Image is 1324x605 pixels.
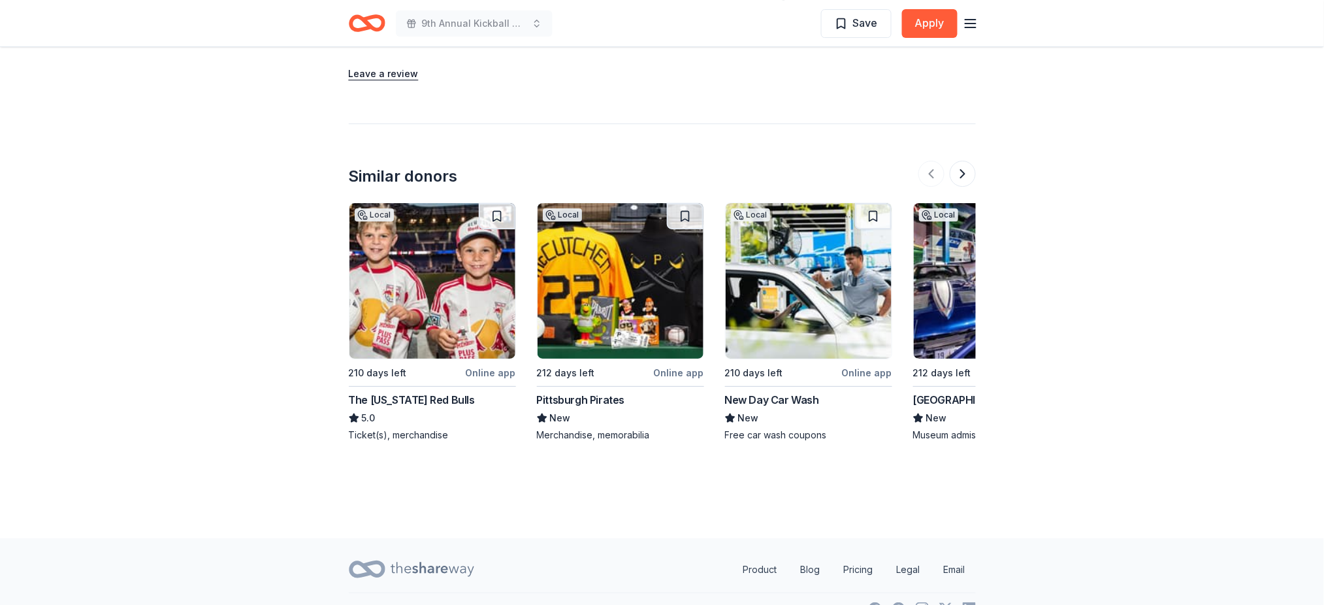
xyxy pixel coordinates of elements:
img: Image for The New York Red Bulls [349,203,515,359]
div: Museum admission passes [913,429,1080,442]
div: Local [731,208,770,221]
div: Similar donors [349,166,458,187]
div: 212 days left [537,365,595,381]
a: Product [733,557,788,583]
span: New [926,410,947,426]
a: Image for Pittsburgh PiratesLocal212 days leftOnline appPittsburgh PiratesNewMerchandise, memorab... [537,203,704,442]
div: Online app [466,365,516,381]
div: New Day Car Wash [725,392,820,408]
span: Save [853,14,878,31]
a: Image for The New York Red BullsLocal210 days leftOnline appThe [US_STATE] Red Bulls5.0Ticket(s),... [349,203,516,442]
button: Save [821,9,892,38]
div: Local [543,208,582,221]
a: Email [933,557,976,583]
a: Image for National Corvette MuseumLocal212 days leftOnline app[GEOGRAPHIC_DATA]NewMuseum admissio... [913,203,1080,442]
div: 212 days left [913,365,971,381]
span: 9th Annual Kickball Tournament [422,16,526,31]
div: Online app [842,365,892,381]
span: 5.0 [362,410,376,426]
div: [GEOGRAPHIC_DATA] [913,392,1020,408]
img: Image for Pittsburgh Pirates [538,203,703,359]
div: Online app [654,365,704,381]
img: Image for National Corvette Museum [914,203,1080,359]
button: 9th Annual Kickball Tournament [396,10,553,37]
span: New [550,410,571,426]
img: Image for New Day Car Wash [726,203,892,359]
a: Pricing [833,557,884,583]
a: Blog [790,557,831,583]
span: New [738,410,759,426]
div: Merchandise, memorabilia [537,429,704,442]
a: Legal [886,557,931,583]
div: Pittsburgh Pirates [537,392,625,408]
button: Apply [902,9,958,38]
div: 210 days left [725,365,783,381]
nav: quick links [733,557,976,583]
div: Free car wash coupons [725,429,892,442]
div: Ticket(s), merchandise [349,429,516,442]
a: Home [349,8,385,39]
div: 210 days left [349,365,407,381]
div: Local [919,208,958,221]
div: The [US_STATE] Red Bulls [349,392,475,408]
div: Local [355,208,394,221]
button: Leave a review [349,66,419,82]
a: Image for New Day Car WashLocal210 days leftOnline appNew Day Car WashNewFree car wash coupons [725,203,892,442]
